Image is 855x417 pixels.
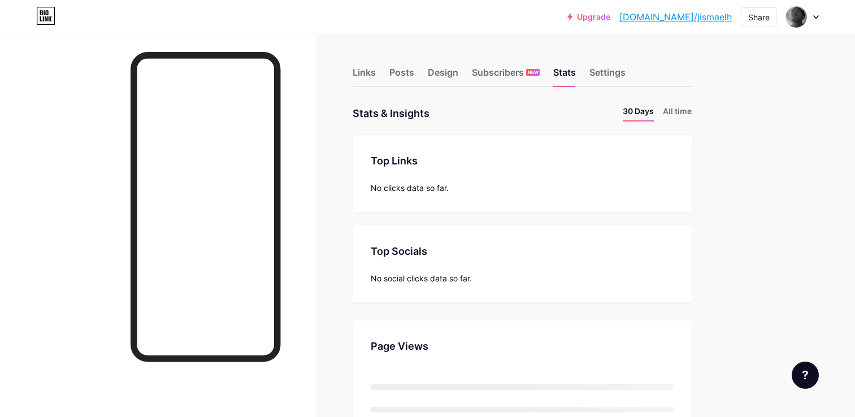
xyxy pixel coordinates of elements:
div: Top Links [371,153,674,168]
span: NEW [528,69,539,76]
a: [DOMAIN_NAME]/jismaelh [619,10,732,24]
div: Top Socials [371,244,674,259]
div: Settings [589,66,626,86]
div: Page Views [371,338,674,354]
div: No social clicks data so far. [371,272,674,284]
div: Posts [389,66,414,86]
div: Links [353,66,376,86]
li: All time [663,105,692,121]
div: Subscribers [472,66,540,86]
div: Stats & Insights [353,105,429,121]
div: No clicks data so far. [371,182,674,194]
img: Ismael Hernández José Alberto [785,6,807,28]
div: Design [428,66,458,86]
a: Upgrade [567,12,610,21]
div: Stats [553,66,576,86]
div: Share [748,11,770,23]
li: 30 Days [623,105,654,121]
